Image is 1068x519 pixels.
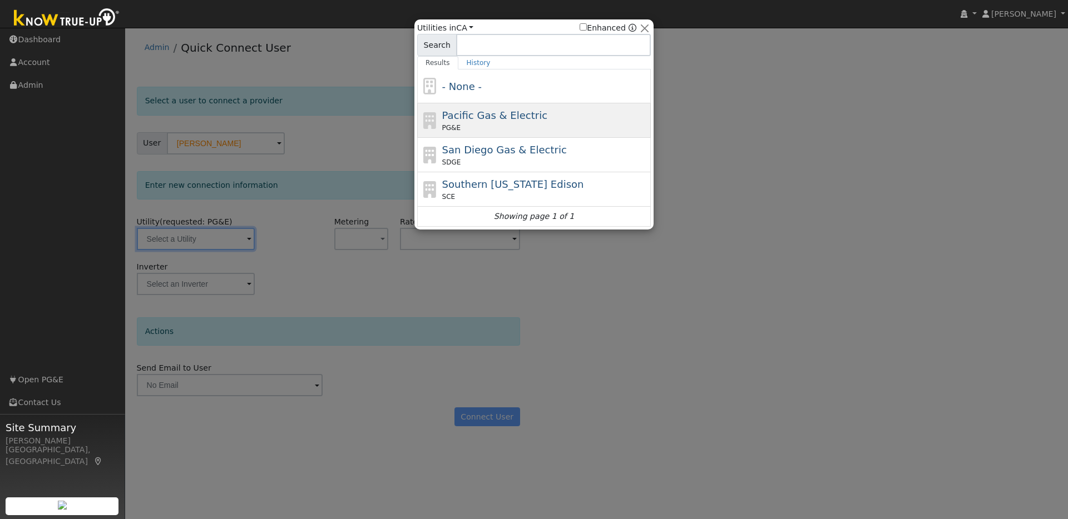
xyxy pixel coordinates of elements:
span: SCE [442,192,456,202]
span: SDGE [442,157,461,167]
span: Southern [US_STATE] Edison [442,178,584,190]
span: Site Summary [6,420,119,435]
span: San Diego Gas & Electric [442,144,567,156]
span: Utilities in [417,22,473,34]
span: Search [417,34,457,56]
span: Show enhanced providers [580,22,636,34]
label: Enhanced [580,22,626,34]
span: [PERSON_NAME] [991,9,1056,18]
a: Map [93,457,103,466]
div: [PERSON_NAME] [6,435,119,447]
a: History [458,56,499,69]
i: Showing page 1 of 1 [494,211,574,222]
input: Enhanced [580,23,587,31]
span: - None - [442,81,482,92]
a: Results [417,56,458,69]
span: Pacific Gas & Electric [442,109,547,121]
a: CA [456,23,473,32]
div: [GEOGRAPHIC_DATA], [GEOGRAPHIC_DATA] [6,444,119,467]
img: retrieve [58,501,67,510]
span: PG&E [442,123,461,133]
a: Enhanced Providers [629,23,636,32]
img: Know True-Up [8,6,125,31]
